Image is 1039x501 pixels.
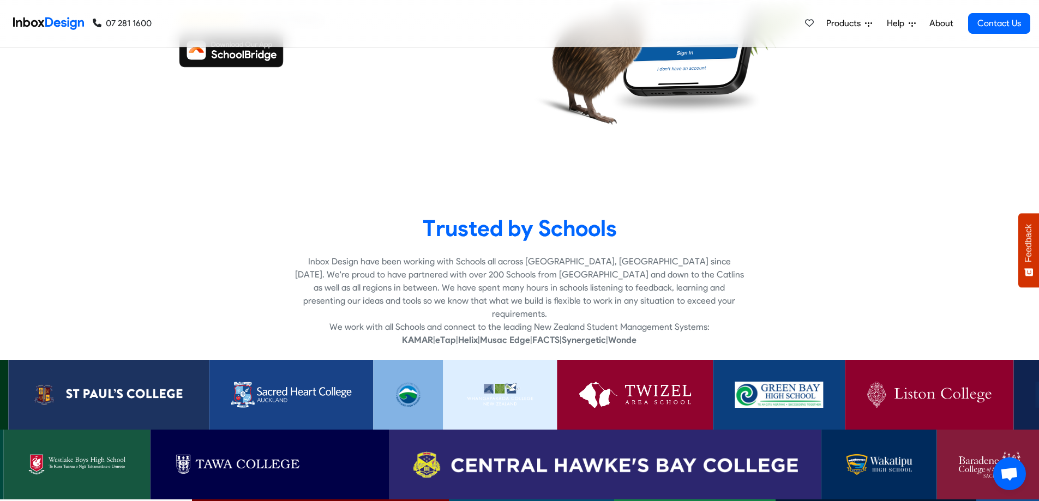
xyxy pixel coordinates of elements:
[882,13,920,34] a: Help
[179,33,284,68] img: Download SchoolBridge App
[1024,224,1034,262] span: Feedback
[958,451,1022,478] img: Baradene College
[231,382,351,408] img: Sacred Heart College (Auckland)
[402,335,433,345] strong: KAMAR
[458,335,478,345] strong: Helix
[395,382,421,408] img: Westland High School
[172,451,368,478] img: Tawa College
[926,13,956,34] a: About
[822,13,876,34] a: Products
[480,335,530,345] strong: Musac Edge
[295,255,744,321] p: Inbox Design have been working with Schools all across [GEOGRAPHIC_DATA], [GEOGRAPHIC_DATA] since...
[435,335,456,345] strong: eTap
[532,335,560,345] strong: FACTS
[993,457,1026,490] a: Open chat
[179,214,861,242] heading: Trusted by Schools
[968,13,1030,34] a: Contact Us
[1018,213,1039,287] button: Feedback - Show survey
[608,335,636,345] strong: Wonde
[579,382,691,408] img: Twizel Area School
[411,451,799,478] img: Central Hawkes Bay College
[887,17,909,30] span: Help
[735,382,823,408] img: Green Bay High School
[867,382,992,408] img: Liston College
[295,334,744,347] p: | | | | | |
[30,382,187,408] img: St Paul’s College (Ponsonby)
[826,17,865,30] span: Products
[295,321,744,334] p: We work with all Schools and connect to the leading New Zealand Student Management Systems:
[26,451,129,478] img: Westlake Boys High School
[562,335,606,345] strong: Synergetic
[465,382,535,408] img: Whangaparaoa College
[609,83,764,117] img: shadow.png
[843,451,915,478] img: Wakatipu High School
[93,17,152,30] a: 07 281 1600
